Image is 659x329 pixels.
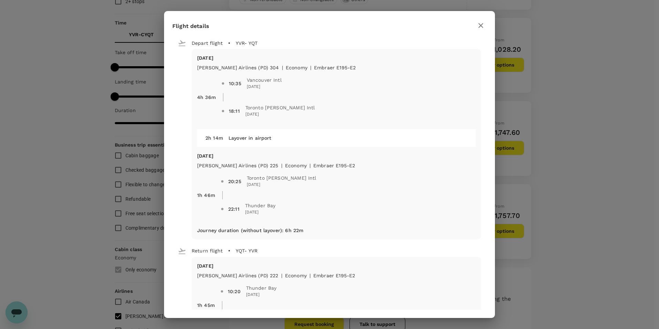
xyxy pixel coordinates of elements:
span: Toronto [PERSON_NAME] Intl [245,104,315,111]
span: Thunder Bay [245,202,276,209]
span: 2h 14m [205,135,223,141]
p: 1h 46m [197,192,215,199]
div: 10:35 [229,80,241,87]
p: [PERSON_NAME] Airlines (PD) 304 [197,64,279,71]
div: 10:20 [228,288,241,295]
span: Vancouver Intl [247,77,282,83]
p: Return flight [192,247,223,254]
p: economy [286,64,307,71]
p: 1h 45m [197,302,215,309]
p: [PERSON_NAME] Airlines (PD) 222 [197,272,278,279]
p: [DATE] [197,262,476,269]
span: [DATE] [245,209,276,216]
span: | [310,65,311,70]
p: [DATE] [197,54,476,61]
p: Embraer E195-E2 [313,162,355,169]
p: Embraer E195-E2 [314,64,356,71]
p: [DATE] [197,152,476,159]
p: YQT - YVR [236,247,257,254]
p: Depart flight [192,40,223,47]
div: 22:11 [228,206,240,212]
p: Embraer E195-E2 [313,272,355,279]
span: [DATE] [247,181,316,188]
span: [DATE] [246,291,277,298]
span: | [282,65,283,70]
p: economy [285,272,307,279]
div: 20:25 [228,178,241,185]
span: Thunder Bay [246,285,277,291]
p: economy [285,162,307,169]
span: Toronto [PERSON_NAME] Intl [247,175,316,181]
span: [DATE] [245,111,315,118]
p: 4h 36m [197,94,216,101]
span: [DATE] [247,83,282,90]
span: Flight details [172,23,209,29]
p: YVR - YQT [236,40,257,47]
span: Layover in airport [229,135,272,141]
p: [PERSON_NAME] Airlines (PD) 225 [197,162,278,169]
span: | [281,273,282,278]
span: | [310,273,311,278]
span: | [310,163,311,168]
div: 18:11 [229,108,240,114]
span: | [281,163,282,168]
p: Journey duration (without layover) : 6h 22m [197,227,303,234]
